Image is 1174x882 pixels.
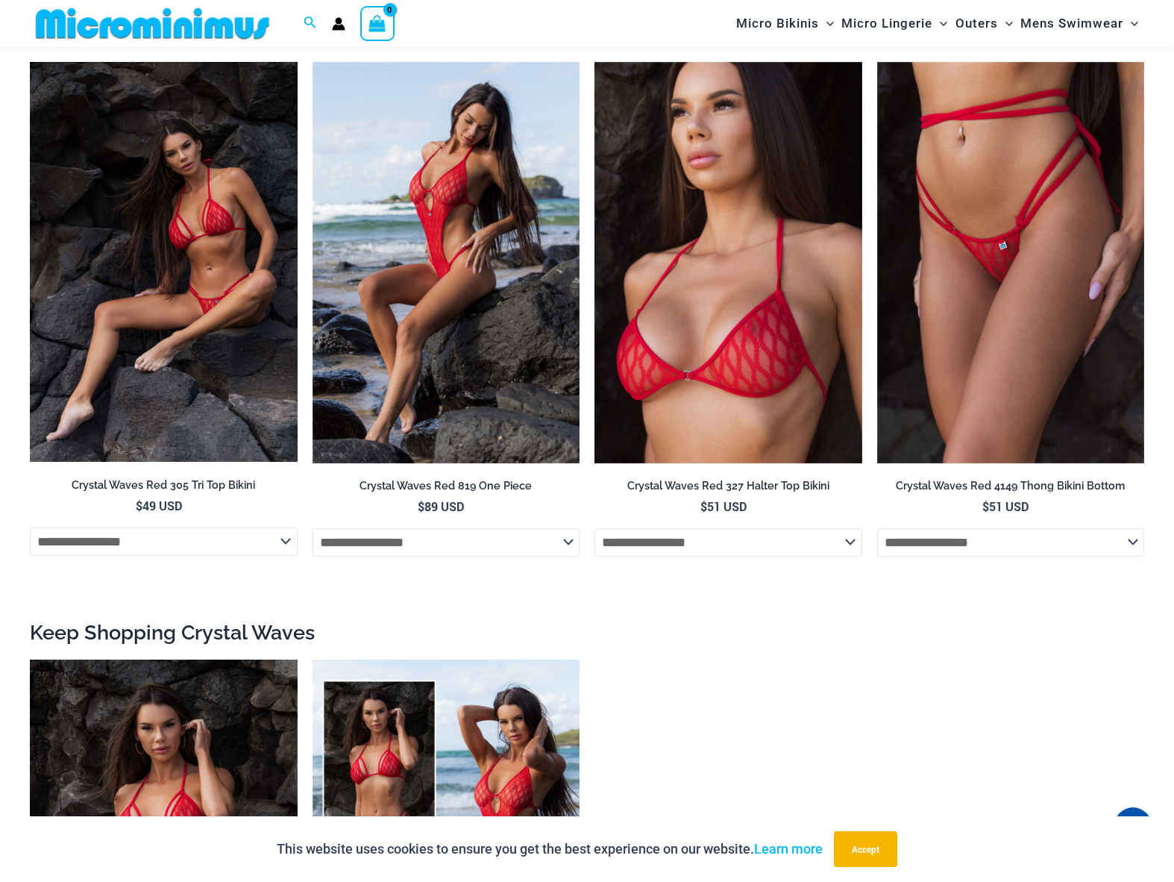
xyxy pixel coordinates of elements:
[877,479,1145,493] h2: Crystal Waves Red 4149 Thong Bikini Bottom
[594,479,862,498] a: Crystal Waves Red 327 Halter Top Bikini
[313,479,580,498] a: Crystal Waves Red 819 One Piece
[277,838,823,860] p: This website uses cookies to ensure you get the best experience on our website.
[841,4,932,43] span: Micro Lingerie
[1020,4,1123,43] span: Mens Swimwear
[834,831,897,867] button: Accept
[304,14,317,33] a: Search icon link
[700,498,747,514] bdi: 51 USD
[136,498,142,513] span: $
[982,498,1029,514] bdi: 51 USD
[30,62,298,463] a: Crystal Waves 305 Tri Top 01Crystal Waves 305 Tri Top 4149 Thong 04Crystal Waves 305 Tri Top 4149...
[418,498,464,514] bdi: 89 USD
[736,4,819,43] span: Micro Bikinis
[819,4,834,43] span: Menu Toggle
[754,841,823,857] a: Learn more
[360,6,395,40] a: View Shopping Cart, empty
[998,4,1013,43] span: Menu Toggle
[30,7,275,40] img: MM SHOP LOGO FLAT
[700,498,707,514] span: $
[1123,4,1138,43] span: Menu Toggle
[838,4,951,43] a: Micro LingerieMenu ToggleMenu Toggle
[418,498,424,514] span: $
[30,62,298,463] img: Crystal Waves 305 Tri Top 4149 Thong 04
[877,479,1145,498] a: Crystal Waves Red 4149 Thong Bikini Bottom
[30,478,298,498] a: Crystal Waves Red 305 Tri Top Bikini
[730,2,1144,45] nav: Site Navigation
[952,4,1017,43] a: OutersMenu ToggleMenu Toggle
[313,62,580,463] a: Crystal Waves Red 819 One Piece 04Crystal Waves Red 819 One Piece 03Crystal Waves Red 819 One Pie...
[313,479,580,493] h2: Crystal Waves Red 819 One Piece
[30,619,1144,645] h2: Keep Shopping Crystal Waves
[932,4,947,43] span: Menu Toggle
[1017,4,1142,43] a: Mens SwimwearMenu ToggleMenu Toggle
[877,62,1145,463] a: Crystal Waves 4149 Thong 01Crystal Waves 305 Tri Top 4149 Thong 01Crystal Waves 305 Tri Top 4149 ...
[332,17,345,31] a: Account icon link
[30,478,298,492] h2: Crystal Waves Red 305 Tri Top Bikini
[136,498,182,513] bdi: 49 USD
[594,62,862,463] a: Crystal Waves 327 Halter Top 01Crystal Waves 327 Halter Top 4149 Thong 01Crystal Waves 327 Halter...
[313,62,580,463] img: Crystal Waves Red 819 One Piece 04
[982,498,989,514] span: $
[594,62,862,463] img: Crystal Waves 327 Halter Top 01
[877,62,1145,463] img: Crystal Waves 4149 Thong 01
[732,4,838,43] a: Micro BikinisMenu ToggleMenu Toggle
[955,4,998,43] span: Outers
[594,479,862,493] h2: Crystal Waves Red 327 Halter Top Bikini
